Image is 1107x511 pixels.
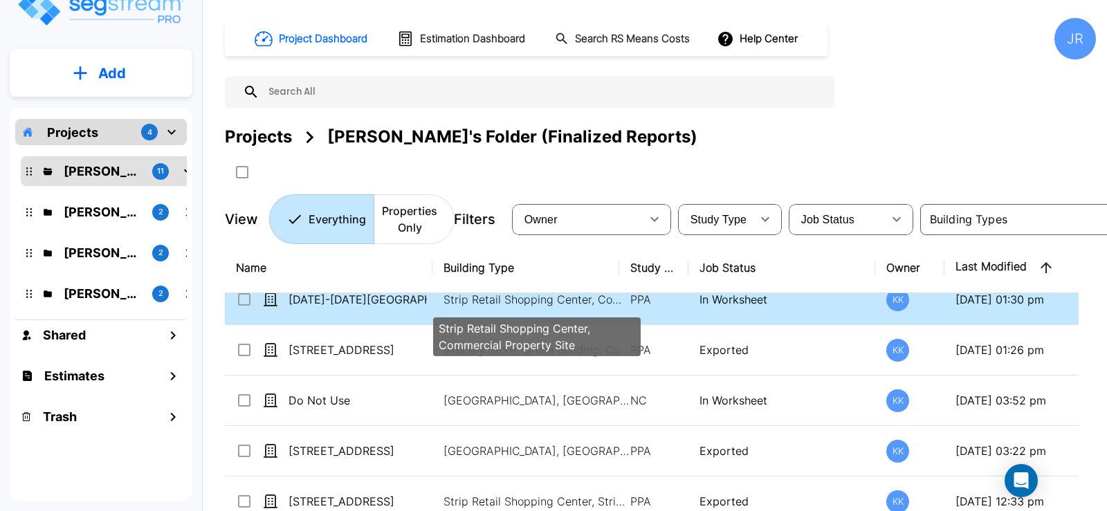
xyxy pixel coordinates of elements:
[289,443,427,459] p: [STREET_ADDRESS]
[225,209,258,230] p: View
[64,203,141,221] p: Jon's Folder
[714,26,803,52] button: Help Center
[886,339,909,362] div: KK
[924,210,1101,229] input: Building Types
[630,392,677,409] p: NC
[886,440,909,463] div: KK
[259,76,827,108] input: Search All
[10,53,192,93] button: Add
[269,194,374,244] button: Everything
[98,63,126,84] p: Add
[158,206,163,218] p: 2
[630,291,677,308] p: PPA
[64,284,141,303] p: M.E. Folder
[619,243,688,293] th: Study Type
[1054,18,1096,59] div: JR
[443,443,630,459] p: [GEOGRAPHIC_DATA], [GEOGRAPHIC_DATA]
[1005,464,1038,497] div: Open Intercom Messenger
[681,200,751,239] div: Select
[432,243,619,293] th: Building Type
[443,392,630,409] p: [GEOGRAPHIC_DATA], [GEOGRAPHIC_DATA]
[158,288,163,299] p: 2
[64,243,141,262] p: Karina's Folder
[157,165,164,177] p: 11
[688,243,875,293] th: Job Status
[524,214,558,225] span: Owner
[886,389,909,412] div: KK
[392,24,533,53] button: Estimation Dashboard
[228,158,256,186] button: SelectAll
[443,493,630,510] p: Strip Retail Shopping Center, Strip Retail Shopping Center, Strip Retail Shopping Center, Commerc...
[699,291,864,308] p: In Worksheet
[327,124,697,149] div: [PERSON_NAME]'s Folder (Finalized Reports)
[147,127,152,138] p: 4
[43,326,86,344] h1: Shared
[225,124,292,149] div: Projects
[630,443,677,459] p: PPA
[249,24,375,54] button: Project Dashboard
[44,366,104,385] h1: Estimates
[279,31,367,47] h1: Project Dashboard
[43,407,77,426] h1: Trash
[309,211,366,227] p: Everything
[443,291,630,308] p: Strip Retail Shopping Center, Commercial Property Site
[454,209,495,230] p: Filters
[944,243,1097,293] th: Last Modified
[225,243,432,293] th: Name
[549,26,697,53] button: Search RS Means Costs
[690,214,747,225] span: Study Type
[289,291,427,308] p: [DATE]-[DATE][GEOGRAPHIC_DATA]
[630,493,677,510] p: PPA
[158,247,163,259] p: 2
[382,203,437,236] p: Properties Only
[955,342,1086,358] p: [DATE] 01:26 pm
[269,194,455,244] div: Platform
[289,493,427,510] p: [STREET_ADDRESS]
[630,342,677,358] p: PPA
[955,392,1086,409] p: [DATE] 03:52 pm
[439,320,635,353] p: Strip Retail Shopping Center, Commercial Property Site
[875,243,944,293] th: Owner
[289,342,427,358] p: [STREET_ADDRESS]
[47,123,98,142] p: Projects
[699,392,864,409] p: In Worksheet
[955,443,1086,459] p: [DATE] 03:22 pm
[886,288,909,311] div: KK
[801,214,854,225] span: Job Status
[420,31,525,47] h1: Estimation Dashboard
[699,493,864,510] p: Exported
[955,291,1086,308] p: [DATE] 01:30 pm
[699,342,864,358] p: Exported
[374,194,455,244] button: Properties Only
[64,162,141,180] p: Kristina's Folder (Finalized Reports)
[575,31,690,47] h1: Search RS Means Costs
[955,493,1086,510] p: [DATE] 12:33 pm
[792,200,883,239] div: Select
[699,443,864,459] p: Exported
[289,392,427,409] p: Do Not Use
[515,200,641,239] div: Select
